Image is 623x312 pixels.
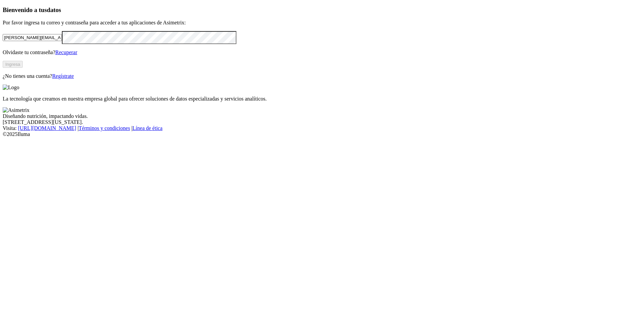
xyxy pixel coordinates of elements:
[55,49,77,55] a: Recuperar
[3,34,62,41] input: Tu correo
[3,96,620,102] p: La tecnología que creamos en nuestra empresa global para ofrecer soluciones de datos especializad...
[3,20,620,26] p: Por favor ingresa tu correo y contraseña para acceder a tus aplicaciones de Asimetrix:
[18,125,76,131] a: [URL][DOMAIN_NAME]
[3,113,620,119] div: Diseñando nutrición, impactando vidas.
[3,6,620,14] h3: Bienvenido a tus
[79,125,130,131] a: Términos y condiciones
[3,73,620,79] p: ¿No tienes una cuenta?
[52,73,74,79] a: Regístrate
[3,85,19,91] img: Logo
[132,125,163,131] a: Línea de ética
[3,107,29,113] img: Asimetrix
[3,131,620,137] div: © 2025 Iluma
[3,49,620,55] p: Olvidaste tu contraseña?
[3,119,620,125] div: [STREET_ADDRESS][US_STATE].
[3,61,23,68] button: Ingresa
[3,125,620,131] div: Visita : | |
[47,6,61,13] span: datos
